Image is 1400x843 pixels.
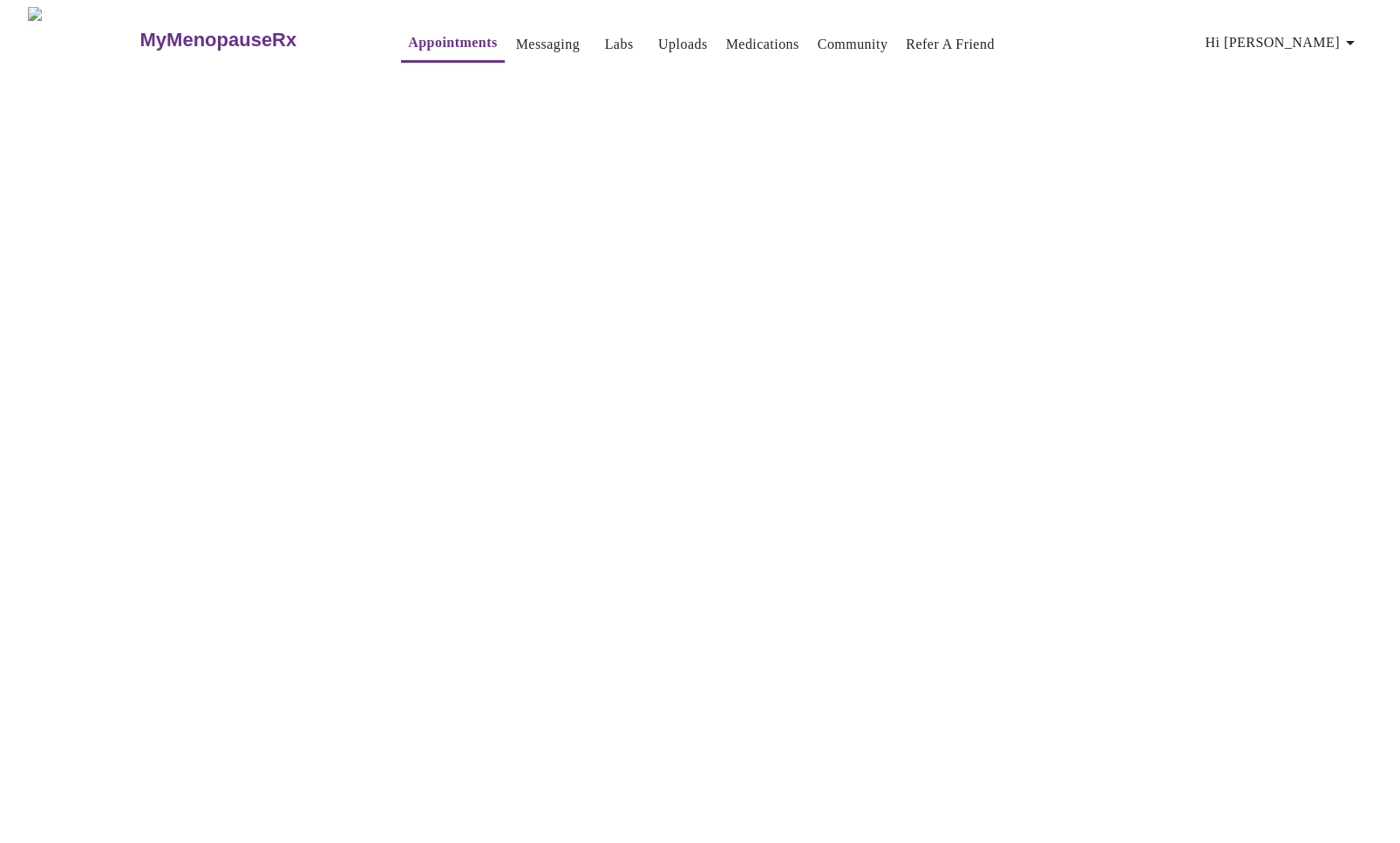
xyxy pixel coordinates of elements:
a: Community [818,32,888,57]
button: Community [811,27,895,62]
button: Uploads [651,27,715,62]
img: MyMenopauseRx Logo [28,7,138,72]
button: Messaging [509,27,587,62]
button: Hi [PERSON_NAME] [1199,25,1368,60]
a: Labs [605,32,634,57]
a: Medications [726,32,799,57]
a: Appointments [408,31,497,55]
a: Uploads [658,32,708,57]
a: Refer a Friend [906,32,995,57]
button: Medications [719,27,806,62]
button: Appointments [401,25,504,63]
a: Messaging [516,32,580,57]
h3: MyMenopauseRx [140,29,297,51]
a: MyMenopauseRx [138,10,366,71]
span: Hi [PERSON_NAME] [1206,31,1361,55]
button: Labs [591,27,647,62]
button: Refer a Friend [899,27,1002,62]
